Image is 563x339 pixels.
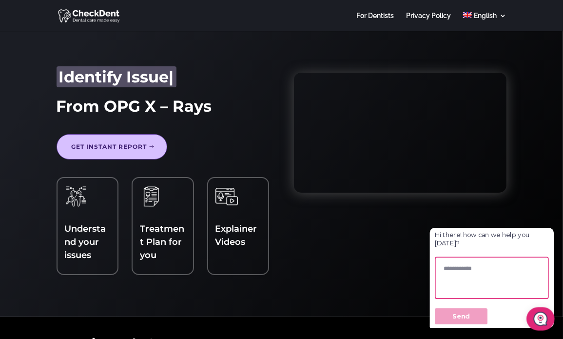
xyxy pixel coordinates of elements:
h1: From OPG X – Rays [57,97,270,120]
a: Privacy Policy [406,12,451,31]
span: | [169,67,174,86]
a: Treatment Plan for you [140,223,184,260]
button: Send [14,123,80,143]
a: English [463,12,506,31]
span: English [474,12,497,20]
a: Explainer Videos [215,223,257,247]
span: Understand your issues [65,223,106,260]
iframe: How to Upload Your X-Ray & Get Instant Second Opnion [294,73,507,193]
a: For Dentists [356,12,394,31]
img: CheckDent [58,8,121,23]
span: Identify Issue [59,67,169,86]
a: Get Instant report [57,134,167,160]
